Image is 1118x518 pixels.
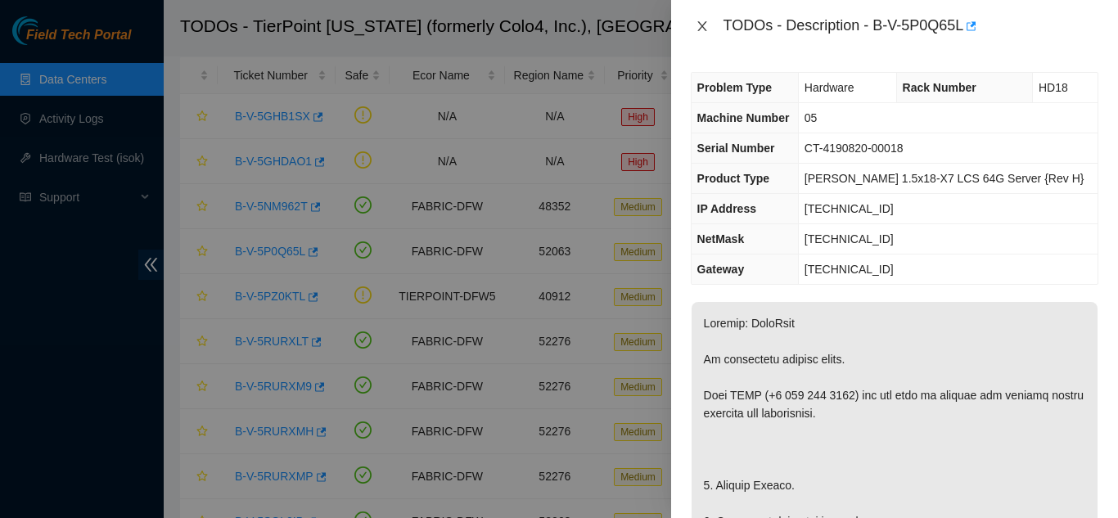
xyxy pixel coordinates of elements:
span: [TECHNICAL_ID] [805,263,894,276]
span: HD18 [1039,81,1068,94]
span: CT-4190820-00018 [805,142,904,155]
span: 05 [805,111,818,124]
span: Product Type [697,172,769,185]
div: TODOs - Description - B-V-5P0Q65L [724,13,1098,39]
span: [PERSON_NAME] 1.5x18-X7 LCS 64G Server {Rev H} [805,172,1084,185]
span: [TECHNICAL_ID] [805,232,894,245]
span: NetMask [697,232,745,245]
button: Close [691,19,714,34]
span: Rack Number [903,81,976,94]
span: Problem Type [697,81,773,94]
span: close [696,20,709,33]
span: Hardware [805,81,854,94]
span: IP Address [697,202,756,215]
span: Machine Number [697,111,790,124]
span: Serial Number [697,142,775,155]
span: [TECHNICAL_ID] [805,202,894,215]
span: Gateway [697,263,745,276]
